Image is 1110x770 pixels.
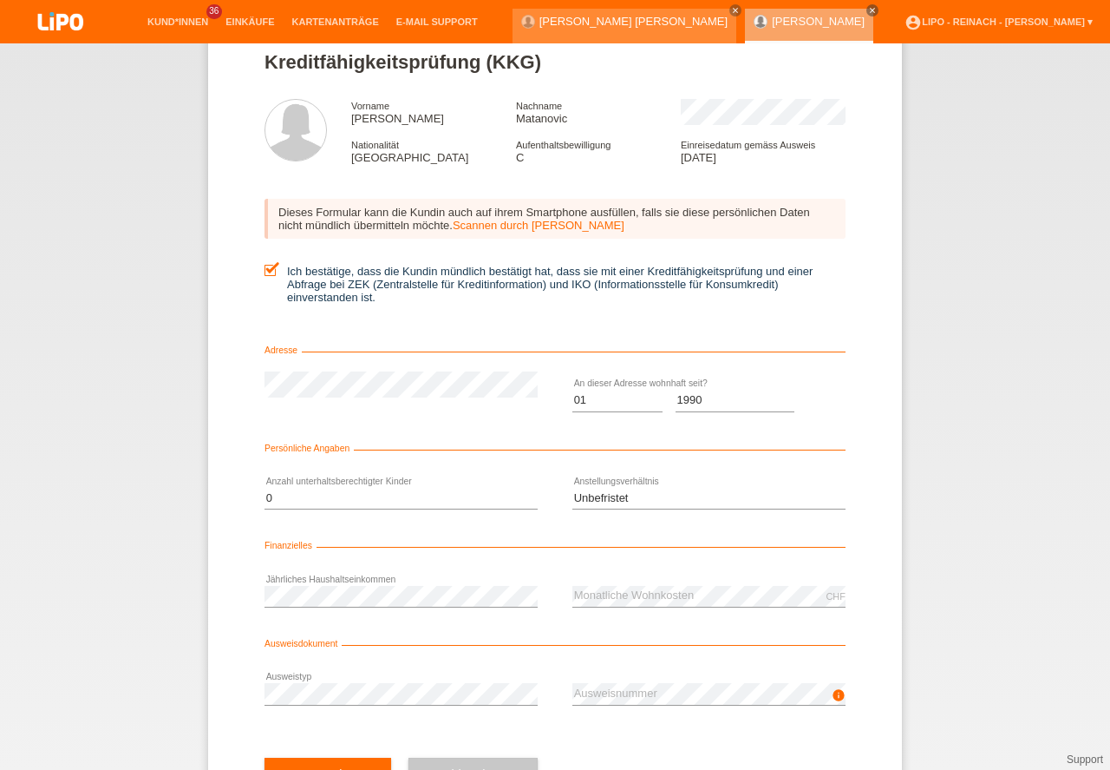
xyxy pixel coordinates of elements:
[139,16,217,27] a: Kund*innen
[453,219,624,232] a: Scannen durch [PERSON_NAME]
[729,4,741,16] a: close
[264,444,354,453] span: Persönliche Angaben
[681,138,846,164] div: [DATE]
[681,140,815,150] span: Einreisedatum gemäss Ausweis
[731,6,740,15] i: close
[539,15,728,28] a: [PERSON_NAME] [PERSON_NAME]
[516,99,681,125] div: Matanovic
[896,16,1101,27] a: account_circleLIPO - Reinach - [PERSON_NAME] ▾
[351,140,399,150] span: Nationalität
[264,346,302,355] span: Adresse
[351,138,516,164] div: [GEOGRAPHIC_DATA]
[264,541,317,550] span: Finanzielles
[351,101,389,111] span: Vorname
[832,694,846,704] a: info
[868,6,877,15] i: close
[206,4,222,19] span: 36
[217,16,283,27] a: Einkäufe
[264,639,342,648] span: Ausweisdokument
[351,99,516,125] div: [PERSON_NAME]
[516,138,681,164] div: C
[826,591,846,602] div: CHF
[1067,754,1103,766] a: Support
[264,51,846,73] h1: Kreditfähigkeitsprüfung (KKG)
[516,101,562,111] span: Nachname
[284,16,388,27] a: Kartenanträge
[772,15,865,28] a: [PERSON_NAME]
[866,4,878,16] a: close
[264,199,846,239] div: Dieses Formular kann die Kundin auch auf ihrem Smartphone ausfüllen, falls sie diese persönlichen...
[832,688,846,702] i: info
[17,36,104,49] a: LIPO pay
[388,16,486,27] a: E-Mail Support
[264,265,846,304] label: Ich bestätige, dass die Kundin mündlich bestätigt hat, dass sie mit einer Kreditfähigkeitsprüfung...
[516,140,610,150] span: Aufenthaltsbewilligung
[904,14,922,31] i: account_circle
